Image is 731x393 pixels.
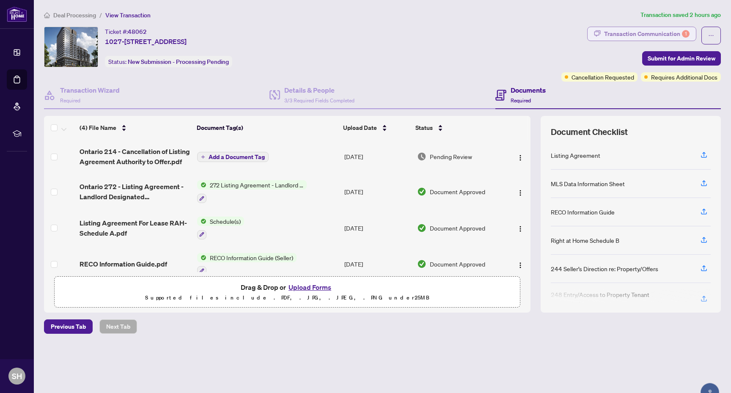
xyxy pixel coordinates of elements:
img: Logo [517,262,524,269]
h4: Documents [511,85,546,95]
button: Logo [514,257,527,271]
div: Right at Home Schedule B [551,236,619,245]
img: Status Icon [197,217,206,226]
button: Logo [514,150,527,163]
button: Next Tab [99,319,137,334]
span: (4) File Name [80,123,116,132]
span: Required [511,97,531,104]
span: plus [201,155,205,159]
th: Status [412,116,503,140]
img: IMG-W12173962_1.jpg [44,27,98,67]
p: Supported files include .PDF, .JPG, .JPEG, .PNG under 25 MB [60,293,515,303]
span: Add a Document Tag [209,154,265,160]
span: 272 Listing Agreement - Landlord Designated Representation Agreement Authority to Offer for Lease [206,180,307,190]
div: RECO Information Guide [551,207,615,217]
span: Requires Additional Docs [651,72,717,82]
span: Upload Date [343,123,377,132]
button: Logo [514,221,527,235]
span: Drag & Drop orUpload FormsSupported files include .PDF, .JPG, .JPEG, .PNG under25MB [55,277,520,308]
div: MLS Data Information Sheet [551,179,625,188]
span: Document Checklist [551,126,628,138]
span: RECO Information Guide.pdf [80,259,167,269]
span: RECO Information Guide (Seller) [206,253,297,262]
span: 3/3 Required Fields Completed [284,97,355,104]
span: Submit for Admin Review [648,52,715,65]
button: Logo [514,185,527,198]
span: Document Approved [430,187,485,196]
div: 244 Seller’s Direction re: Property/Offers [551,264,658,273]
button: Submit for Admin Review [642,51,721,66]
td: [DATE] [341,173,414,210]
span: ellipsis [708,33,714,38]
td: [DATE] [341,210,414,246]
span: 1027-[STREET_ADDRESS] [105,36,187,47]
span: Ontario 214 - Cancellation of Listing Agreement Authority to Offer.pdf [80,146,190,167]
th: Upload Date [340,116,412,140]
div: 1 [682,30,690,38]
h4: Transaction Wizard [60,85,120,95]
span: home [44,12,50,18]
div: Listing Agreement [551,151,600,160]
img: Logo [517,154,524,161]
span: Required [60,97,80,104]
button: Open asap [697,363,723,389]
button: Previous Tab [44,319,93,334]
h4: Details & People [284,85,355,95]
div: Transaction Communication [604,27,690,41]
th: Document Tag(s) [193,116,340,140]
th: (4) File Name [76,116,193,140]
img: Status Icon [197,253,206,262]
article: Transaction saved 2 hours ago [640,10,721,20]
button: Status Icon272 Listing Agreement - Landlord Designated Representation Agreement Authority to Offe... [197,180,307,203]
td: [DATE] [341,246,414,283]
img: Logo [517,190,524,196]
img: Document Status [417,223,426,233]
img: Document Status [417,152,426,161]
span: Deal Processing [53,11,96,19]
button: Upload Forms [286,282,334,293]
button: Transaction Communication1 [587,27,696,41]
button: Status IconRECO Information Guide (Seller) [197,253,297,276]
img: Document Status [417,259,426,269]
span: Listing Agreement For Lease RAH- Schedule A.pdf [80,218,190,238]
div: Status: [105,56,232,67]
span: Drag & Drop or [241,282,334,293]
span: Ontario 272 - Listing Agreement - Landlord Designated Representation Agreement.pdf [80,181,190,202]
span: Cancellation Requested [572,72,634,82]
span: SH [12,370,22,382]
span: Document Approved [430,259,485,269]
span: 48062 [128,28,147,36]
li: / [99,10,102,20]
span: New Submission - Processing Pending [128,58,229,66]
button: Add a Document Tag [197,152,269,162]
td: [DATE] [341,140,414,173]
span: Document Approved [430,223,485,233]
button: Add a Document Tag [197,151,269,162]
span: Status [415,123,433,132]
span: Previous Tab [51,320,86,333]
img: Logo [517,225,524,232]
span: View Transaction [105,11,151,19]
span: Schedule(s) [206,217,244,226]
span: Pending Review [430,152,472,161]
img: Document Status [417,187,426,196]
img: logo [7,6,27,22]
img: Status Icon [197,180,206,190]
button: Status IconSchedule(s) [197,217,244,239]
div: Ticket #: [105,27,147,36]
